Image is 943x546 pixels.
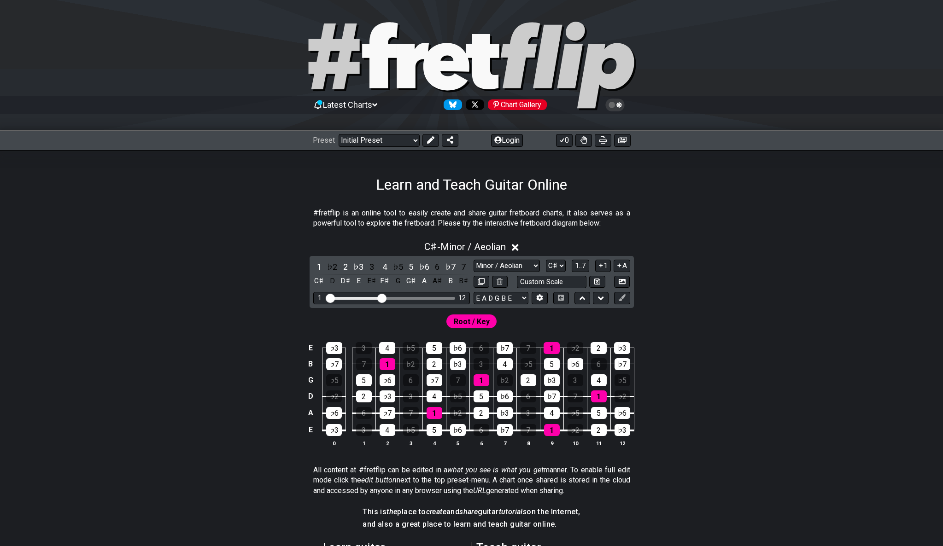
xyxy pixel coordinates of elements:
span: C♯ - Minor / Aeolian [424,241,506,252]
div: 2 [591,424,607,436]
em: create [426,507,446,516]
span: Toggle light / dark theme [610,101,621,109]
div: toggle scale degree [352,261,364,273]
div: ♭7 [615,358,630,370]
div: toggle pitch class [445,275,457,287]
div: ♭5 [403,342,419,354]
div: Visible fret range [313,292,470,304]
div: 7 [520,342,536,354]
p: #fretflip is an online tool to easily create and share guitar fretboard charts, it also serves as... [313,208,630,229]
div: 3 [474,358,489,370]
div: 4 [591,374,607,386]
td: E [305,421,316,439]
p: All content at #fretflip can be edited in a manner. To enable full edit mode click the next to th... [313,465,630,496]
div: ♭6 [450,424,466,436]
div: 4 [427,390,442,402]
div: 3 [356,342,372,354]
button: 1..7 [572,260,589,272]
div: toggle scale degree [418,261,430,273]
em: edit button [361,476,397,484]
button: First click edit preset to enable marker editing [614,292,630,304]
div: toggle scale degree [379,261,391,273]
button: Login [491,134,523,147]
div: toggle pitch class [340,275,351,287]
div: 7 [450,374,466,386]
em: share [459,507,478,516]
div: 3 [403,390,419,402]
div: 5 [427,424,442,436]
div: 2 [427,358,442,370]
div: ♭3 [326,342,342,354]
div: 4 [379,342,395,354]
th: 2 [375,438,399,448]
div: 2 [474,407,489,419]
div: ♭6 [497,390,513,402]
div: ♭2 [326,390,342,402]
div: ♭6 [568,358,583,370]
div: 4 [497,358,513,370]
div: ♭2 [403,358,419,370]
div: 5 [544,358,560,370]
div: ♭7 [427,374,442,386]
div: 4 [380,424,395,436]
button: 1 [595,260,611,272]
div: ♭6 [326,407,342,419]
button: Edit Tuning [532,292,547,304]
th: 7 [493,438,516,448]
div: ♭7 [497,342,513,354]
div: ♭7 [544,390,560,402]
th: 4 [422,438,446,448]
div: ♭3 [614,342,630,354]
div: 6 [521,390,536,402]
div: ♭2 [450,407,466,419]
div: 7 [356,358,372,370]
button: Copy [474,276,489,288]
span: 1..7 [575,261,586,270]
a: Follow #fretflip at Bluesky [440,99,462,110]
div: toggle pitch class [352,275,364,287]
div: 6 [591,358,607,370]
td: B [305,356,316,372]
div: ♭2 [615,390,630,402]
div: ♭3 [544,374,560,386]
th: 5 [446,438,469,448]
button: A [614,260,630,272]
em: URL [473,486,486,495]
div: toggle pitch class [366,275,378,287]
td: D [305,388,316,405]
div: 6 [474,424,489,436]
button: 0 [556,134,573,147]
div: 1 [380,358,395,370]
h4: and also a great place to learn and teach guitar online. [363,519,580,529]
button: Edit Preset [422,134,439,147]
em: tutorials [499,507,527,516]
button: Print [595,134,611,147]
select: Tuning [474,292,528,304]
div: 5 [591,407,607,419]
select: Preset [339,134,420,147]
th: 6 [469,438,493,448]
th: 10 [563,438,587,448]
div: 3 [356,424,372,436]
button: Delete [492,276,508,288]
th: 12 [610,438,634,448]
button: Move down [593,292,609,304]
th: 1 [352,438,375,448]
div: toggle pitch class [418,275,430,287]
div: 6 [403,374,419,386]
div: ♭6 [615,407,630,419]
div: 2 [356,390,372,402]
div: 7 [403,407,419,419]
div: toggle scale degree [392,261,404,273]
button: Store user defined scale [589,276,605,288]
div: 5 [356,374,372,386]
h4: This is place to and guitar on the Internet, [363,507,580,517]
div: ♭6 [380,374,395,386]
div: toggle pitch class [405,275,417,287]
div: toggle scale degree [405,261,417,273]
span: Latest Charts [323,100,372,110]
div: ♭5 [615,374,630,386]
em: what you see is what you get [447,465,544,474]
div: toggle scale degree [340,261,351,273]
div: toggle scale degree [326,261,338,273]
